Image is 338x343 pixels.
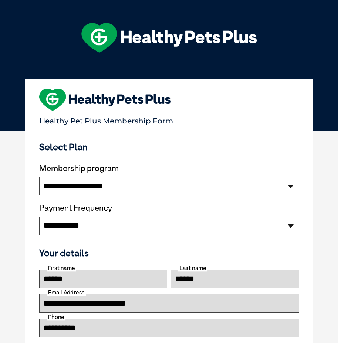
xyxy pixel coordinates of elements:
[39,203,112,213] label: Payment Frequency
[47,289,86,296] label: Email Address
[81,23,257,53] img: hpp-logo-landscape-green-white.png
[39,247,299,258] h3: Your details
[39,89,171,111] img: heart-shape-hpp-logo-large.png
[39,164,299,173] label: Membership program
[178,265,207,271] label: Last name
[47,314,65,320] label: Phone
[39,113,299,125] p: Healthy Pet Plus Membership Form
[47,265,76,271] label: First name
[39,141,299,152] h3: Select Plan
